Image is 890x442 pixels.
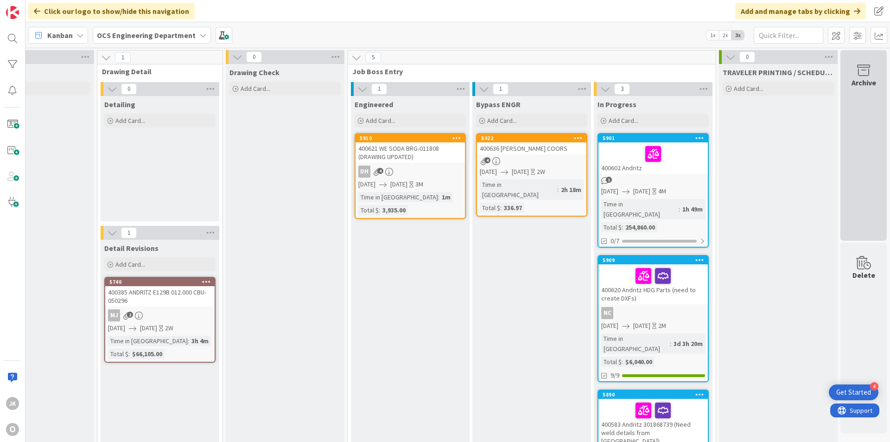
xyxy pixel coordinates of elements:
span: [DATE] [108,323,125,333]
span: 2 [127,312,133,318]
div: MJ [108,309,120,321]
span: 0 [121,83,137,95]
div: Open Get Started checklist, remaining modules: 4 [829,384,878,400]
div: DH [358,166,370,178]
div: Total $ [601,222,622,232]
div: 5740 [105,278,215,286]
span: : [679,204,680,214]
a: 5909400620 Andritz HDG Parts (need to create DXFs)NC[DATE][DATE]2MTime in [GEOGRAPHIC_DATA]:3d 3h... [598,255,709,382]
div: 5901400602 Andritz [598,134,708,174]
div: 5909 [598,256,708,264]
div: 2M [658,321,666,331]
div: Total $ [480,203,500,213]
div: Total $ [601,357,622,367]
span: 3 [614,83,630,95]
div: 400385 ANDRITZ E129B 012.000 CBU- 050296 [105,286,215,307]
span: Support [19,1,42,13]
a: 5910400621 WE SODA BRG-011808 (DRAWING UPDATED)DH[DATE][DATE]3MTime in [GEOGRAPHIC_DATA]:1mTotal ... [355,133,466,219]
span: 9/9 [610,371,619,380]
div: NC [601,307,613,319]
div: Time in [GEOGRAPHIC_DATA] [108,336,188,346]
span: [DATE] [633,321,650,331]
div: 3h 4m [189,336,211,346]
a: 5901400602 Andritz[DATE][DATE]4MTime in [GEOGRAPHIC_DATA]:1h 49mTotal $:254,860.000/7 [598,133,709,248]
span: 1 [115,52,131,63]
span: [DATE] [140,323,157,333]
span: 5 [365,52,381,63]
span: : [438,192,439,202]
span: In Progress [598,100,636,109]
span: 1 [371,83,387,95]
span: : [622,357,623,367]
span: [DATE] [480,167,497,177]
span: [DATE] [512,167,529,177]
div: 5909400620 Andritz HDG Parts (need to create DXFs) [598,256,708,304]
div: 2h 18m [559,185,584,195]
b: OCS Engineering Department [97,31,196,40]
div: 2W [537,167,545,177]
div: 5910400621 WE SODA BRG-011808 (DRAWING UPDATED) [356,134,465,163]
div: Get Started [836,388,871,397]
div: $6,040.00 [623,357,655,367]
span: : [622,222,623,232]
span: 0 [246,51,262,63]
span: 4 [377,168,383,174]
span: Add Card... [487,116,517,125]
span: Detailing [104,100,135,109]
input: Quick Filter... [754,27,823,44]
div: Total $ [358,205,379,215]
span: 1 [493,83,509,95]
span: Job Boss Entry [352,67,704,76]
a: 5740400385 ANDRITZ E129B 012.000 CBU- 050296MJ[DATE][DATE]2WTime in [GEOGRAPHIC_DATA]:3h 4mTotal ... [104,277,216,363]
span: [DATE] [390,179,407,189]
a: 5922400636 [PERSON_NAME] COORS[DATE][DATE]2WTime in [GEOGRAPHIC_DATA]:2h 18mTotal $:336.97 [476,133,587,217]
div: 5890 [598,391,708,399]
span: 0 [739,51,755,63]
span: [DATE] [358,179,375,189]
span: : [557,185,559,195]
span: Bypass ENGR [476,100,521,109]
div: 5922 [481,135,586,141]
div: 1m [439,192,453,202]
div: $66,105.00 [130,349,165,359]
span: : [500,203,502,213]
div: 3d 3h 20m [671,339,705,349]
div: 400621 WE SODA BRG-011808 (DRAWING UPDATED) [356,142,465,163]
div: 400636 [PERSON_NAME] COORS [477,142,586,154]
div: 1h 49m [680,204,705,214]
span: 4 [484,157,490,163]
div: 5909 [603,257,708,263]
div: NC [598,307,708,319]
div: 2W [165,323,173,333]
div: MJ [105,309,215,321]
div: 5740400385 ANDRITZ E129B 012.000 CBU- 050296 [105,278,215,307]
div: 5901 [603,135,708,141]
div: 4M [658,186,666,196]
div: Time in [GEOGRAPHIC_DATA] [601,199,679,219]
span: 2x [719,31,731,40]
span: : [128,349,130,359]
div: Click our logo to show/hide this navigation [28,3,195,19]
div: Time in [GEOGRAPHIC_DATA] [480,179,557,200]
div: Time in [GEOGRAPHIC_DATA] [601,333,670,354]
div: Delete [852,269,875,281]
span: 1 [606,177,612,183]
div: DH [356,166,465,178]
div: JK [6,397,19,410]
span: Kanban [47,30,73,41]
span: 3x [731,31,744,40]
div: Total $ [108,349,128,359]
span: : [188,336,189,346]
span: Drawing Detail [102,67,211,76]
div: 254,860.00 [623,222,657,232]
div: 5740 [109,279,215,285]
span: [DATE] [601,321,618,331]
div: Add and manage tabs by clicking [735,3,866,19]
div: 336.97 [502,203,524,213]
div: 3,935.00 [380,205,408,215]
div: 5922400636 [PERSON_NAME] COORS [477,134,586,154]
div: 5910 [360,135,465,141]
span: TRAVELER PRINTING / SCHEDULING [723,68,834,77]
div: 3M [415,179,423,189]
div: 400620 Andritz HDG Parts (need to create DXFs) [598,264,708,304]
